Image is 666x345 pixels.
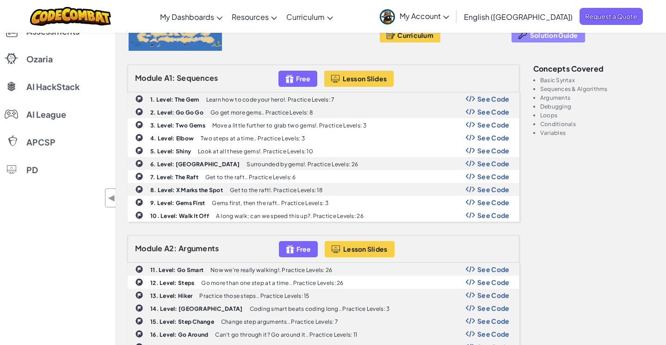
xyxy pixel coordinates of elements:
[128,157,519,170] a: 6. Level: [GEOGRAPHIC_DATA] Surrounded by gems!. Practice Levels: 26 Show Code Logo See Code
[150,318,214,325] b: 15. Level: Step Change
[286,244,294,254] img: IconFreeLevelv2.svg
[466,121,475,128] img: Show Code Logo
[540,112,654,118] li: Loops
[250,306,390,312] p: Coding smart beats coding long.. Practice Levels: 3
[466,109,475,115] img: Show Code Logo
[466,318,475,324] img: Show Code Logo
[477,134,510,141] span: See Code
[477,330,510,338] span: See Code
[128,144,519,157] a: 5. Level: Shiny Look at all these gems!. Practice Levels: 10 Show Code Logo See Code
[128,327,519,340] a: 16. Level: Go Around Can't go through it? Go around it.. Practice Levels: 11 Show Code Logo See Code
[286,12,325,22] span: Curriculum
[540,86,654,92] li: Sequences & Algorithms
[30,7,111,26] img: CodeCombat logo
[150,148,191,155] b: 5. Level: Shiny
[230,187,323,193] p: Get to the raft!. Practice Levels: 18
[466,331,475,337] img: Show Code Logo
[128,170,519,183] a: 7. Level: The Raft Get to the raft.. Practice Levels: 6 Show Code Logo See Code
[477,95,510,103] span: See Code
[466,96,475,102] img: Show Code Logo
[466,160,475,167] img: Show Code Logo
[135,133,143,142] img: IconChallengeLevel.svg
[285,73,294,84] img: IconFreeLevelv2.svg
[128,276,519,289] a: 12. Level: Steps Go more than one step at a time.. Practice Levels: 26 Show Code Logo See Code
[296,245,311,253] span: Free
[221,319,338,325] p: Change step arguments.. Practice Levels: 7
[135,265,143,273] img: IconChallengeLevel.svg
[160,12,214,22] span: My Dashboards
[206,97,335,103] p: Learn how to code your hero!. Practice Levels: 7
[108,191,116,205] span: ◀
[128,92,519,105] a: 1. Level: The Gem Learn how to code your hero!. Practice Levels: 7 Show Code Logo See Code
[128,131,519,144] a: 4. Level: Elbow Two steps at a time.. Practice Levels: 3 Show Code Logo See Code
[135,185,143,194] img: IconChallengeLevel.svg
[26,110,66,119] span: AI League
[135,304,143,312] img: IconChallengeLevel.svg
[210,267,332,273] p: Now we're really walking!. Practice Levels: 26
[477,199,510,206] span: See Code
[128,263,519,276] a: 11. Level: Go Smart Now we're really walking!. Practice Levels: 26 Show Code Logo See Code
[128,183,519,196] a: 8. Level: X Marks the Spot Get to the raft!. Practice Levels: 18 Show Code Logo See Code
[380,9,395,24] img: avatar
[466,266,475,272] img: Show Code Logo
[343,245,388,253] span: Lesson Slides
[466,199,475,206] img: Show Code Logo
[397,31,433,39] span: Curriculum
[150,174,198,181] b: 7. Level: The Raft
[533,65,654,73] h3: Concepts covered
[150,331,208,338] b: 16. Level: Go Around
[135,95,143,103] img: IconChallengeLevel.svg
[205,174,296,180] p: Get to the raft.. Practice Levels: 6
[466,305,475,311] img: Show Code Logo
[227,4,282,29] a: Resources
[26,27,80,36] span: Assessments
[128,315,519,327] a: 15. Level: Step Change Change step arguments.. Practice Levels: 7 Show Code Logo See Code
[150,122,205,129] b: 3. Level: Two Gems
[477,291,510,299] span: See Code
[128,105,519,118] a: 2. Level: Go Go Go Go get more gems.. Practice Levels: 8 Show Code Logo See Code
[540,121,654,127] li: Conditionals
[150,305,243,312] b: 14. Level: [GEOGRAPHIC_DATA]
[199,293,309,299] p: Practice those steps.. Practice Levels: 15
[477,108,510,115] span: See Code
[282,4,338,29] a: Curriculum
[466,134,475,141] img: Show Code Logo
[135,73,163,83] span: Module
[128,302,519,315] a: 14. Level: [GEOGRAPHIC_DATA] Coding smart beats coding long.. Practice Levels: 3 Show Code Logo S...
[26,83,80,91] span: AI HackStack
[135,291,143,299] img: IconChallengeLevel.svg
[150,135,194,142] b: 4. Level: Elbow
[128,289,519,302] a: 13. Level: Hiker Practice those steps.. Practice Levels: 15 Show Code Logo See Code
[477,304,510,312] span: See Code
[212,122,366,128] p: Move a little further to grab two gems!. Practice Levels: 3
[150,292,192,299] b: 13. Level: Hiker
[324,71,394,87] button: Lesson Slides
[135,146,143,155] img: IconChallengeLevel.svg
[150,200,205,206] b: 9. Level: Gems First
[477,266,510,273] span: See Code
[540,95,654,101] li: Arguments
[210,109,313,115] p: Go get more gems.. Practice Levels: 8
[477,212,510,219] span: See Code
[540,103,654,109] li: Debugging
[540,77,654,83] li: Basic Syntax
[128,118,519,131] a: 3. Level: Two Gems Move a little further to grab two gems!. Practice Levels: 3 Show Code Logo See...
[201,280,343,286] p: Go more than one step at a time.. Practice Levels: 26
[164,73,218,83] span: A1: Sequences
[128,209,519,222] a: 10. Level: Walk It Off A long walk; can we speed this up?. Practice Levels: 26 Show Code Logo See...
[135,121,143,129] img: IconChallengeLevel.svg
[135,243,163,253] span: Module
[135,211,143,219] img: IconChallengeLevel.svg
[135,108,143,116] img: IconChallengeLevel.svg
[296,75,310,82] span: Free
[150,96,199,103] b: 1. Level: The Gem
[150,187,223,194] b: 8. Level: X Marks the Spot
[466,279,475,285] img: Show Code Logo
[155,4,227,29] a: My Dashboards
[26,55,53,63] span: Ozaria
[325,241,395,257] a: Lesson Slides
[343,75,387,82] span: Lesson Slides
[512,27,585,42] button: Solution Guide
